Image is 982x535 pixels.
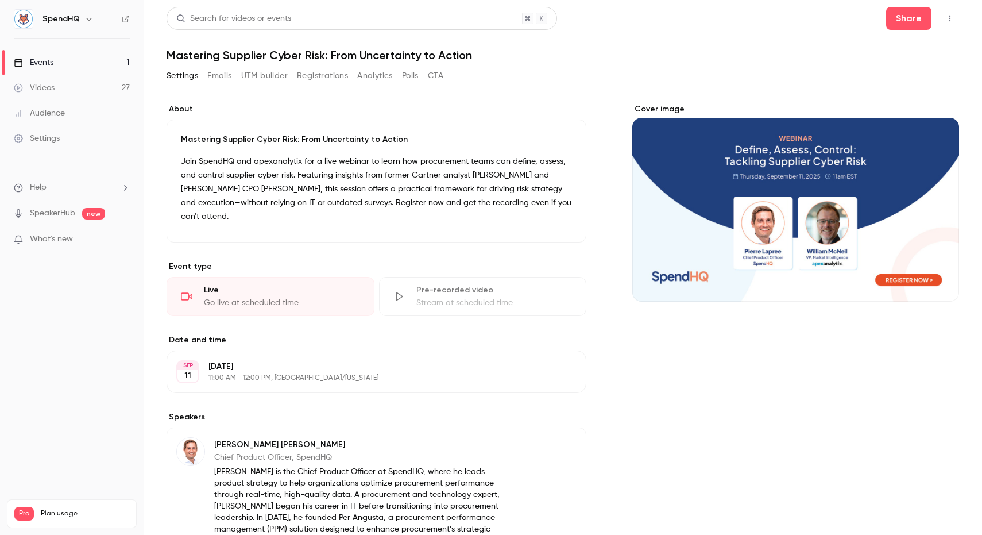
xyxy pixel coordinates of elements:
button: Registrations [297,67,348,85]
h6: SpendHQ [42,13,80,25]
div: Audience [14,107,65,119]
label: Date and time [167,334,586,346]
div: Search for videos or events [176,13,291,25]
div: Live [204,284,360,296]
div: LiveGo live at scheduled time [167,277,374,316]
div: Pre-recorded video [416,284,573,296]
label: About [167,103,586,115]
button: Share [886,7,931,30]
button: Settings [167,67,198,85]
button: Analytics [357,67,393,85]
div: Pre-recorded videoStream at scheduled time [379,277,587,316]
img: SpendHQ [14,10,33,28]
p: 11 [184,370,191,382]
p: Event type [167,261,586,272]
label: Cover image [632,103,959,115]
div: SEP [177,361,198,370]
p: Mastering Supplier Cyber Risk: From Uncertainty to Action [181,134,572,145]
span: Pro [14,507,34,521]
p: Join SpendHQ and apexanalytix for a live webinar to learn how procurement teams can define, asses... [181,155,572,224]
span: What's new [30,233,73,245]
button: CTA [428,67,443,85]
label: Speakers [167,411,586,423]
div: Events [14,57,53,68]
span: Help [30,182,47,194]
h1: Mastering Supplier Cyber Risk: From Uncertainty to Action [167,48,959,62]
span: new [82,208,105,220]
li: help-dropdown-opener [14,182,130,194]
section: Cover image [632,103,959,302]
div: Settings [14,133,60,144]
p: [PERSON_NAME] [PERSON_NAME] [214,439,512,451]
a: SpeakerHub [30,207,75,220]
div: Go live at scheduled time [204,297,360,309]
p: Chief Product Officer, SpendHQ [214,452,512,463]
div: Videos [14,82,55,94]
p: [DATE] [208,361,525,372]
span: Plan usage [41,509,129,518]
button: UTM builder [241,67,288,85]
img: Pierre Laprée [177,438,204,465]
button: Polls [402,67,419,85]
p: 11:00 AM - 12:00 PM, [GEOGRAPHIC_DATA]/[US_STATE] [208,374,525,383]
div: Stream at scheduled time [416,297,573,309]
button: Emails [207,67,231,85]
